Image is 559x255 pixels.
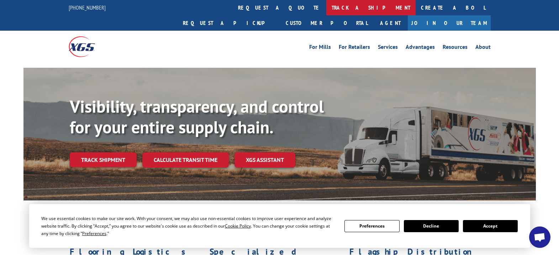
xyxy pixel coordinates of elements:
div: Open chat [529,226,550,248]
a: For Retailers [339,44,370,52]
a: Track shipment [70,152,137,167]
button: Preferences [344,220,399,232]
a: Calculate transit time [142,152,229,168]
a: Services [378,44,398,52]
a: Advantages [406,44,435,52]
div: Cookie Consent Prompt [29,204,530,248]
a: Request a pickup [178,15,280,31]
a: Customer Portal [280,15,373,31]
button: Decline [404,220,459,232]
span: Cookie Policy [225,223,251,229]
a: XGS ASSISTANT [234,152,295,168]
span: Preferences [82,230,106,236]
a: For Mills [309,44,331,52]
b: Visibility, transparency, and control for your entire supply chain. [70,95,324,138]
a: Resources [443,44,468,52]
div: We use essential cookies to make our site work. With your consent, we may also use non-essential ... [41,215,336,237]
a: Join Our Team [408,15,491,31]
a: Agent [373,15,408,31]
a: [PHONE_NUMBER] [69,4,106,11]
a: About [475,44,491,52]
button: Accept [463,220,518,232]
